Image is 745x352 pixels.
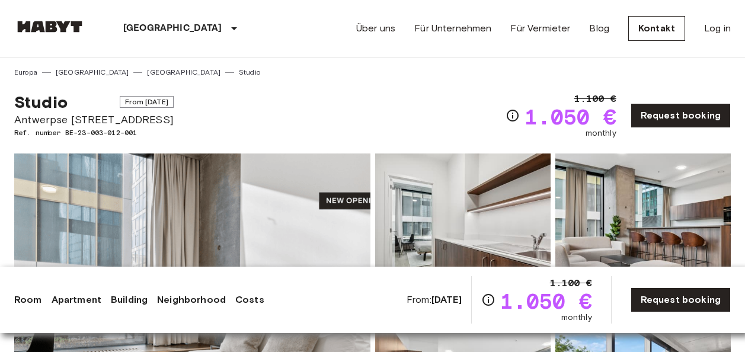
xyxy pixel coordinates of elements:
a: Für Vermieter [510,21,570,36]
a: Request booking [631,103,731,128]
span: 1.100 € [574,92,616,106]
a: [GEOGRAPHIC_DATA] [147,67,220,78]
span: Ref. number BE-23-003-012-001 [14,127,174,138]
img: Habyt [14,21,85,33]
span: Antwerpse [STREET_ADDRESS] [14,112,174,127]
span: From: [407,293,462,306]
a: [GEOGRAPHIC_DATA] [56,67,129,78]
span: monthly [586,127,616,139]
a: Request booking [631,287,731,312]
a: Für Unternehmen [414,21,491,36]
a: Europa [14,67,37,78]
img: Picture of unit BE-23-003-012-001 [375,153,551,309]
p: [GEOGRAPHIC_DATA] [123,21,222,36]
b: [DATE] [431,294,462,305]
svg: Check cost overview for full price breakdown. Please note that discounts apply to new joiners onl... [481,293,495,307]
a: Kontakt [628,16,685,41]
a: Blog [589,21,609,36]
a: Building [111,293,148,307]
span: From [DATE] [120,96,174,108]
img: Picture of unit BE-23-003-012-001 [555,153,731,309]
a: Costs [235,293,264,307]
span: Studio [14,92,68,112]
a: Room [14,293,42,307]
span: 1.050 € [500,290,592,312]
a: Studio [239,67,260,78]
span: 1.050 € [525,106,616,127]
a: Log in [704,21,731,36]
span: monthly [561,312,592,324]
span: 1.100 € [550,276,592,290]
a: Über uns [356,21,395,36]
svg: Check cost overview for full price breakdown. Please note that discounts apply to new joiners onl... [506,108,520,123]
a: Apartment [52,293,101,307]
a: Neighborhood [157,293,226,307]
